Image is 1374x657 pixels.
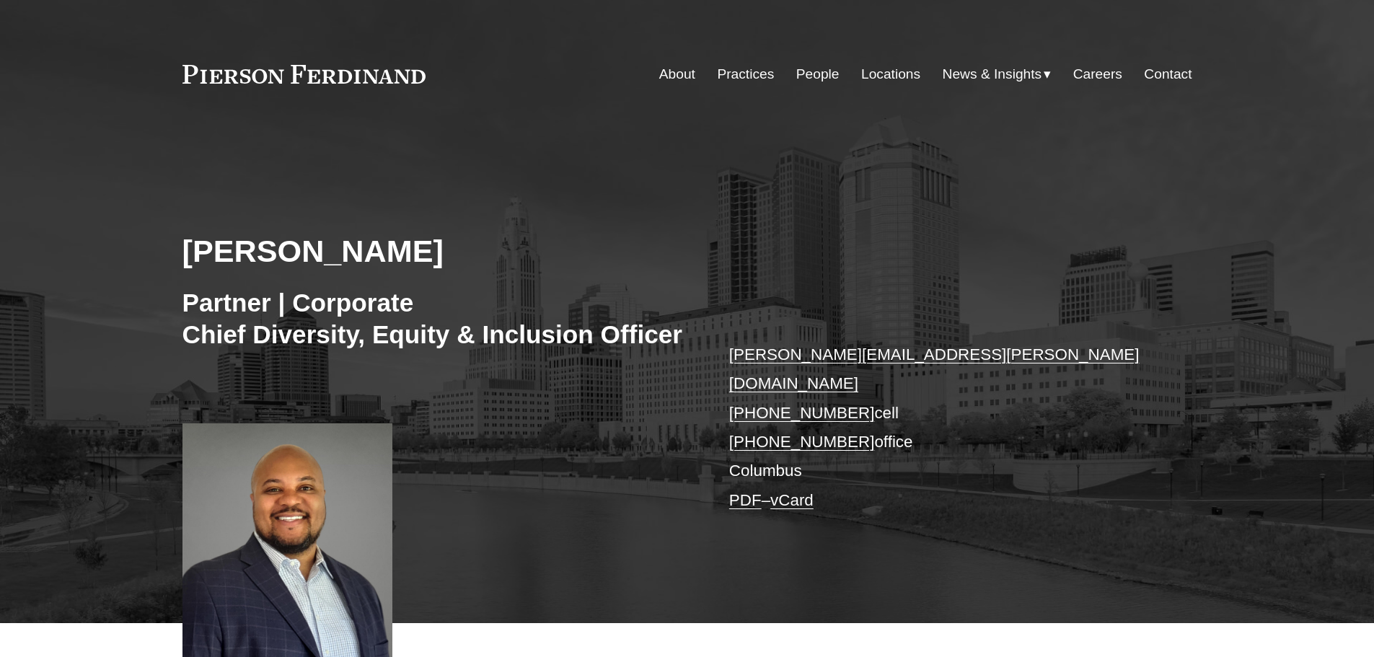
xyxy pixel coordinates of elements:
[796,61,840,88] a: People
[729,491,762,509] a: PDF
[729,345,1140,392] a: [PERSON_NAME][EMAIL_ADDRESS][PERSON_NAME][DOMAIN_NAME]
[729,404,875,422] a: [PHONE_NUMBER]
[182,232,687,270] h2: [PERSON_NAME]
[659,61,695,88] a: About
[182,287,687,350] h3: Partner | Corporate Chief Diversity, Equity & Inclusion Officer
[717,61,774,88] a: Practices
[729,433,875,451] a: [PHONE_NUMBER]
[943,61,1052,88] a: folder dropdown
[1144,61,1192,88] a: Contact
[861,61,920,88] a: Locations
[1073,61,1122,88] a: Careers
[943,62,1042,87] span: News & Insights
[729,340,1150,515] p: cell office Columbus –
[770,491,814,509] a: vCard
